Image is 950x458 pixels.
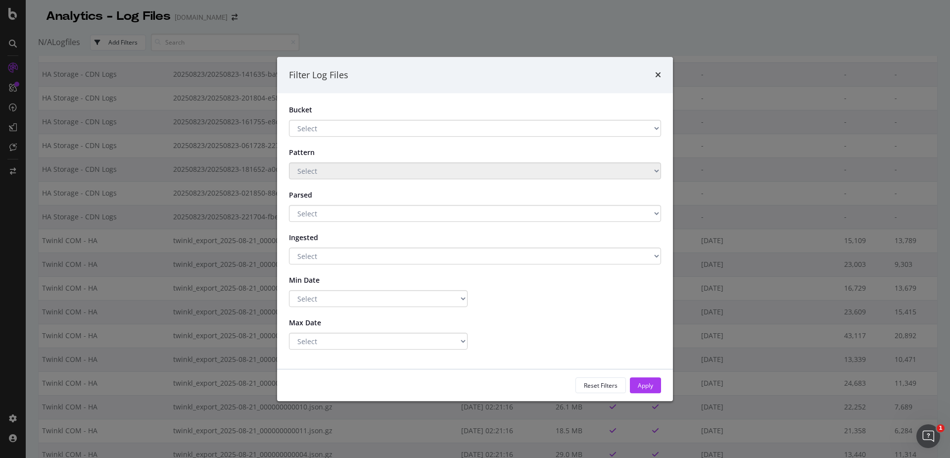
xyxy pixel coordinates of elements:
[277,57,673,402] div: modal
[655,69,661,82] div: times
[916,424,940,448] iframe: Intercom live chat
[575,377,626,393] button: Reset Filters
[282,272,346,285] label: Min Date
[282,105,346,115] label: Bucket
[282,144,346,157] label: Pattern
[584,381,617,390] div: Reset Filters
[937,424,945,432] span: 1
[282,229,346,243] label: Ingested
[282,314,346,328] label: Max Date
[282,187,346,200] label: Parsed
[289,69,348,82] div: Filter Log Files
[630,377,661,393] button: Apply
[289,162,661,179] select: You must select a bucket to filter on pattern
[638,381,653,390] div: Apply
